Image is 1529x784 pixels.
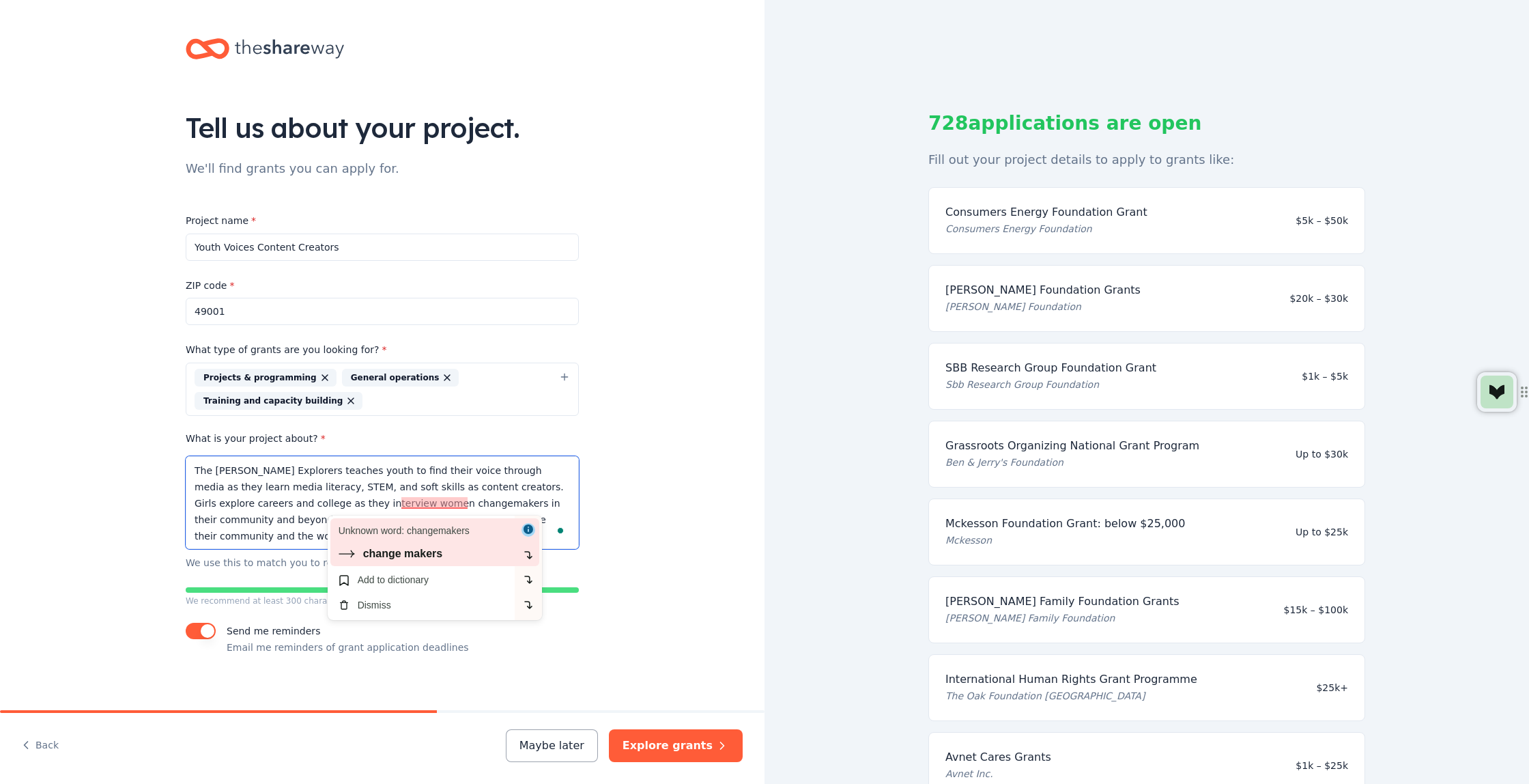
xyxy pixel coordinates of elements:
[945,360,1156,376] div: SBB Research Group Foundation Grant
[227,626,320,636] label: Send me reminders
[609,729,743,762] button: Explore grants
[339,524,470,537] div: Unknown word: changemakers
[945,438,1199,454] div: Grassroots Organizing National Grant Program
[328,569,515,591] div: Add to dictionary
[363,546,443,562] div: change makers
[1296,212,1348,229] div: $5k – $50k
[186,214,256,228] label: Project name
[195,392,362,410] div: Training and capacity building
[22,731,59,760] button: Back
[945,532,1185,548] div: Mckesson
[1284,602,1348,618] div: $15k – $100k
[186,158,579,180] div: We'll find grants you can apply for.
[328,594,515,617] div: Dismiss
[342,369,459,387] div: General operations
[186,456,579,549] textarea: To enrich screen reader interactions, please activate Accessibility in Grammarly extension settings
[1302,368,1348,384] div: $1k – $5k
[1316,680,1348,696] div: $25k+
[928,149,1365,171] div: Fill out your project details to apply to grants like:
[186,109,579,147] div: Tell us about your project.
[945,204,1147,221] div: Consumers Energy Foundation Grant
[1296,757,1348,774] div: $1k – $25k
[945,454,1199,471] div: Ben & Jerry's Foundation
[186,234,579,261] input: After school program
[1296,524,1348,540] div: Up to $25k
[195,369,337,387] div: Projects & programming
[945,766,1051,782] div: Avnet Inc.
[186,432,326,446] label: What is your project about?
[945,221,1147,237] div: Consumers Energy Foundation
[186,363,579,416] button: Projects & programmingGeneral operationsTraining and capacity building
[186,344,386,357] label: What type of grants are you looking for?
[945,516,1185,532] div: Mckesson Foundation Grant: below $25,000
[945,749,1051,766] div: Avnet Cares Grants
[945,688,1197,704] div: The Oak Foundation [GEOGRAPHIC_DATA]
[945,298,1141,315] div: [PERSON_NAME] Foundation
[1289,290,1348,307] div: $20k – $30k
[227,639,469,656] p: Email me reminders of grant application deadlines
[1296,446,1348,462] div: Up to $30k
[928,109,1365,138] div: 728 applications are open
[945,376,1156,393] div: Sbb Research Group Foundation
[506,729,598,762] button: Maybe later
[945,593,1180,610] div: [PERSON_NAME] Family Foundation Grants
[186,596,579,606] p: We recommend at least 300 characters to get the best grant matches.
[945,671,1197,688] div: International Human Rights Grant Programme
[186,557,539,568] span: We use this to match you to relevant grant opportunities.
[945,610,1180,626] div: [PERSON_NAME] Family Foundation
[945,282,1141,298] div: [PERSON_NAME] Foundation Grants
[186,279,234,293] label: ZIP code
[186,298,579,325] input: 12345 (U.S. only)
